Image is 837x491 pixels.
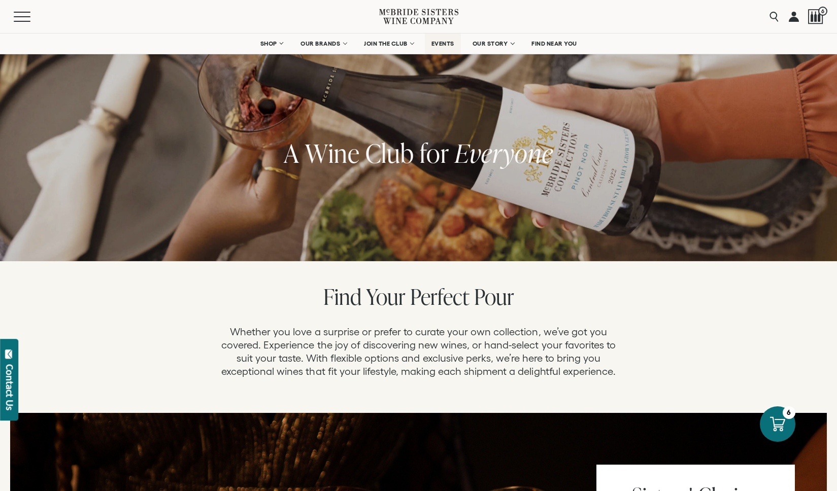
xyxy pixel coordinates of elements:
span: Club [365,135,414,170]
span: for [420,135,449,170]
span: Everyone [455,135,553,170]
span: FIND NEAR YOU [531,40,577,47]
span: 6 [818,7,827,16]
a: FIND NEAR YOU [525,33,584,54]
a: SHOP [253,33,289,54]
span: Perfect [410,282,470,311]
a: JOIN THE CLUB [357,33,420,54]
a: EVENTS [425,33,461,54]
button: Mobile Menu Trigger [14,12,50,22]
span: JOIN THE CLUB [364,40,408,47]
span: OUR STORY [473,40,508,47]
a: OUR BRANDS [294,33,352,54]
span: OUR BRANDS [300,40,340,47]
span: SHOP [260,40,277,47]
div: 6 [783,406,795,419]
span: Pour [474,282,514,311]
div: Contact Us [5,364,15,410]
span: Wine [305,135,360,170]
span: Your [366,282,406,311]
p: Whether you love a surprise or prefer to curate your own collection, we’ve got you covered. Exper... [216,325,622,378]
a: OUR STORY [466,33,520,54]
span: Find [323,282,361,311]
span: A [284,135,299,170]
span: EVENTS [431,40,454,47]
